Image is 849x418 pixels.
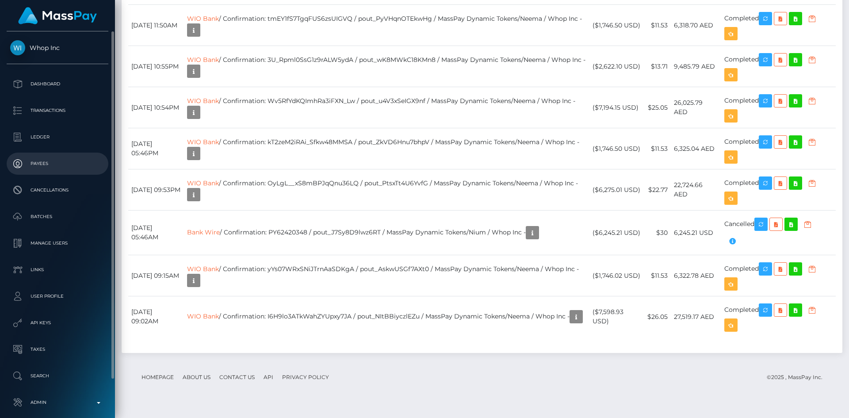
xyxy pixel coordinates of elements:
[7,206,108,228] a: Batches
[644,169,671,211] td: $22.77
[644,87,671,128] td: $25.05
[10,263,105,276] p: Links
[187,138,219,146] a: WIO Bank
[644,255,671,296] td: $11.53
[721,128,836,169] td: Completed
[7,179,108,201] a: Cancellations
[644,46,671,87] td: $13.71
[7,259,108,281] a: Links
[184,211,589,255] td: / Confirmation: PY62420348 / pout_J7Sy8D9lwz6RT / MassPay Dynamic Tokens/Nium / Whop Inc -
[10,343,105,356] p: Taxes
[10,130,105,144] p: Ledger
[10,104,105,117] p: Transactions
[7,232,108,254] a: Manage Users
[184,255,589,296] td: / Confirmation: yYs07WRxSNiJTrnAaSDKgA / pout_AskwUSGf7AXt0 / MassPay Dynamic Tokens/Neema / Whop...
[184,87,589,128] td: / Confirmation: Wv5RfYdKQImhRa3iFXN_Lw / pout_u4V3xSeIGX9nf / MassPay Dynamic Tokens/Neema / Whop...
[128,128,184,169] td: [DATE] 05:46PM
[187,97,219,105] a: WIO Bank
[721,87,836,128] td: Completed
[216,370,258,384] a: Contact Us
[187,228,220,236] a: Bank Wire
[671,87,721,128] td: 26,025.79 AED
[589,5,644,46] td: ($1,746.50 USD)
[644,128,671,169] td: $11.53
[721,255,836,296] td: Completed
[10,369,105,383] p: Search
[671,296,721,337] td: 27,519.17 AED
[187,265,219,273] a: WIO Bank
[184,169,589,211] td: / Confirmation: OyLgL__xS8mBPJqQnu36LQ / pout_PtsxTt4U6YvfG / MassPay Dynamic Tokens/Neema / Whop...
[589,296,644,337] td: ($7,598.93 USD)
[128,255,184,296] td: [DATE] 09:15AM
[18,7,97,24] img: MassPay Logo
[10,184,105,197] p: Cancellations
[7,44,108,52] span: Whop Inc
[187,179,219,187] a: WIO Bank
[671,5,721,46] td: 6,318.70 AED
[10,157,105,170] p: Payees
[187,56,219,64] a: WIO Bank
[279,370,333,384] a: Privacy Policy
[187,15,219,23] a: WIO Bank
[128,169,184,211] td: [DATE] 09:53PM
[589,128,644,169] td: ($1,746.50 USD)
[7,338,108,360] a: Taxes
[721,296,836,337] td: Completed
[10,210,105,223] p: Batches
[589,46,644,87] td: ($2,622.10 USD)
[128,5,184,46] td: [DATE] 11:50AM
[184,5,589,46] td: / Confirmation: tmEY1fS7TgqFUS6zsUIGVQ / pout_PyVHqnOTEkwHg / MassPay Dynamic Tokens/Neema / Whop...
[184,46,589,87] td: / Confirmation: 3U_Rpml0SsG1z9rALW5ydA / pout_wK8MWkC18KMn8 / MassPay Dynamic Tokens/Neema / Whop...
[10,316,105,330] p: API Keys
[589,255,644,296] td: ($1,746.02 USD)
[184,128,589,169] td: / Confirmation: kT2zeM2iRAi_Sfkw48MMSA / pout_ZkVD6Hnu7bhpV / MassPay Dynamic Tokens/Neema / Whop...
[187,312,219,320] a: WIO Bank
[721,5,836,46] td: Completed
[10,396,105,409] p: Admin
[7,285,108,307] a: User Profile
[671,46,721,87] td: 9,485.79 AED
[138,370,177,384] a: Homepage
[7,100,108,122] a: Transactions
[671,255,721,296] td: 6,322.78 AED
[767,372,829,382] div: © 2025 , MassPay Inc.
[7,73,108,95] a: Dashboard
[10,290,105,303] p: User Profile
[10,77,105,91] p: Dashboard
[7,153,108,175] a: Payees
[7,365,108,387] a: Search
[589,211,644,255] td: ($6,245.21 USD)
[179,370,214,384] a: About Us
[7,126,108,148] a: Ledger
[128,296,184,337] td: [DATE] 09:02AM
[184,296,589,337] td: / Confirmation: I6H9lo3ATkWahZYUpxy7JA / pout_NItBBiyczlEZu / MassPay Dynamic Tokens/Neema / Whop...
[128,46,184,87] td: [DATE] 10:55PM
[260,370,277,384] a: API
[10,237,105,250] p: Manage Users
[128,211,184,255] td: [DATE] 05:46AM
[589,87,644,128] td: ($7,194.15 USD)
[589,169,644,211] td: ($6,275.01 USD)
[7,391,108,414] a: Admin
[128,87,184,128] td: [DATE] 10:54PM
[721,46,836,87] td: Completed
[644,211,671,255] td: $30
[644,5,671,46] td: $11.53
[671,169,721,211] td: 22,724.66 AED
[721,211,836,255] td: Cancelled
[671,211,721,255] td: 6,245.21 USD
[721,169,836,211] td: Completed
[10,40,25,55] img: Whop Inc
[644,296,671,337] td: $26.05
[7,312,108,334] a: API Keys
[671,128,721,169] td: 6,325.04 AED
